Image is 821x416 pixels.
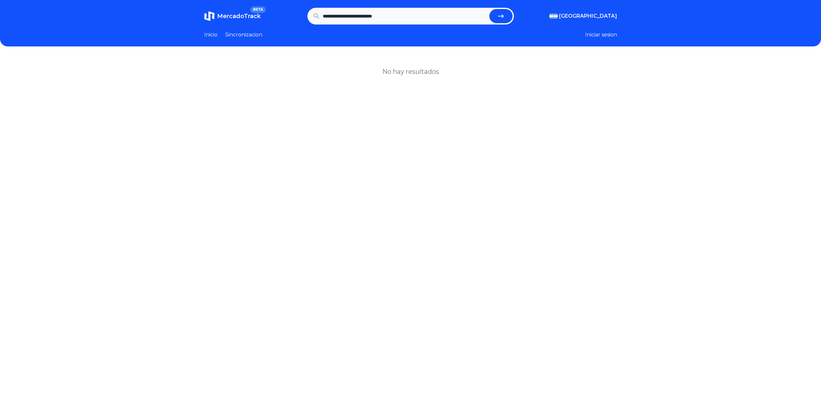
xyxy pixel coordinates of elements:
span: MercadoTrack [217,13,261,20]
h1: No hay resultados [382,67,439,76]
span: [GEOGRAPHIC_DATA] [559,12,617,20]
img: MercadoTrack [204,11,215,21]
a: MercadoTrackBETA [204,11,261,21]
a: Sincronizacion [225,31,262,39]
button: Iniciar sesion [585,31,617,39]
button: [GEOGRAPHIC_DATA] [549,12,617,20]
img: Argentina [549,14,558,19]
a: Inicio [204,31,217,39]
span: BETA [250,6,265,13]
